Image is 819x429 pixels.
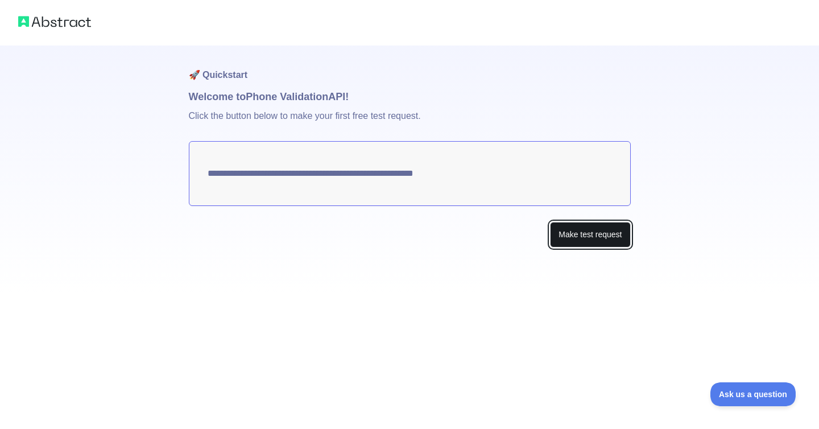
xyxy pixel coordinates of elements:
[189,105,631,141] p: Click the button below to make your first free test request.
[189,89,631,105] h1: Welcome to Phone Validation API!
[550,222,630,247] button: Make test request
[18,14,91,30] img: Abstract logo
[710,382,796,406] iframe: Toggle Customer Support
[189,46,631,89] h1: 🚀 Quickstart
